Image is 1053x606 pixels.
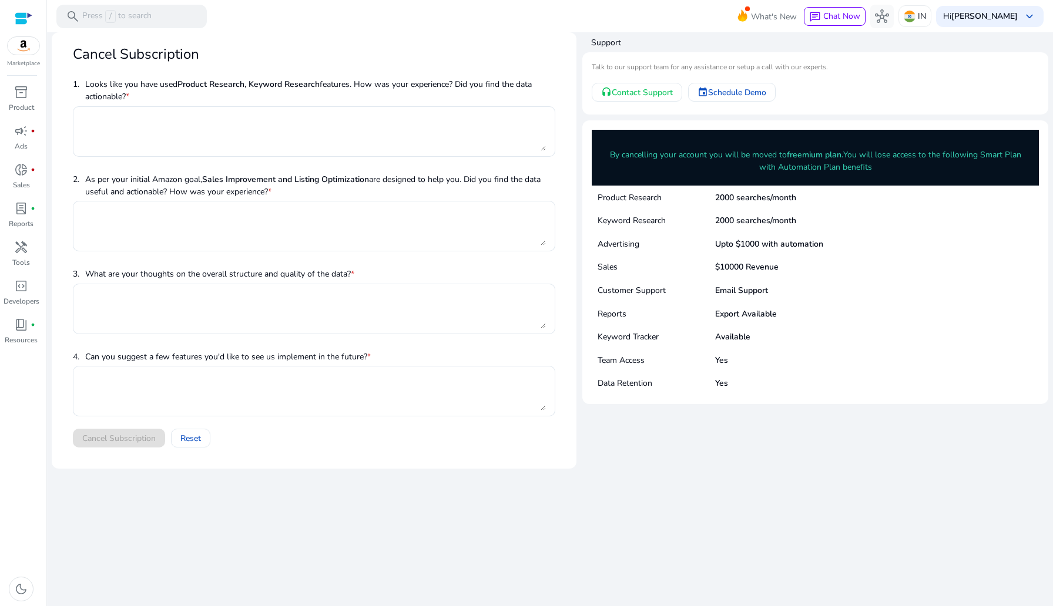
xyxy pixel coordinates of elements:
[598,284,715,297] p: Customer Support
[598,261,715,273] p: Sales
[7,59,40,68] p: Marketplace
[14,318,28,332] span: book_4
[592,62,1039,73] mat-card-subtitle: Talk to our support team for any assistance or setup a call with our experts.
[715,261,779,273] p: $10000 Revenue
[715,308,777,320] p: Export Available
[14,85,28,99] span: inventory_2
[598,191,715,204] p: Product Research
[943,12,1018,21] p: Hi
[4,296,39,307] p: Developers
[715,284,768,297] p: Email Support
[918,6,926,26] p: IN
[31,129,35,133] span: fiber_manual_record
[715,238,823,250] p: Upto $1000 with automation
[73,44,199,65] mat-card-title: Cancel Subscription
[5,335,38,345] p: Resources
[715,354,728,366] p: Yes
[171,429,210,447] button: Reset
[14,240,28,254] span: handyman
[31,167,35,172] span: fiber_manual_record
[12,257,30,268] p: Tools
[951,11,1018,22] b: [PERSON_NAME]
[14,124,28,138] span: campaign
[715,331,750,343] p: Available
[1022,9,1037,23] span: keyboard_arrow_down
[14,201,28,216] span: lab_profile
[612,86,673,99] span: Contact Support
[31,206,35,211] span: fiber_manual_record
[598,308,715,320] p: Reports
[809,11,821,23] span: chat
[9,102,34,113] p: Product
[751,6,797,27] span: What's New
[715,191,796,204] p: 2000 searches/month
[875,9,889,23] span: hub
[697,87,708,97] mat-icon: event
[73,78,79,103] p: 1.
[15,141,28,151] p: Ads
[823,11,860,22] span: Chat Now
[85,173,555,198] p: As per your initial Amazon goal, are designed to help you. Did you find the data useful and actio...
[598,214,715,227] p: Keyword Research
[14,163,28,177] span: donut_small
[66,9,80,23] span: search
[598,377,715,389] p: Data Retention
[804,7,866,26] button: chatChat Now
[598,331,715,343] p: Keyword Tracker
[9,218,33,229] p: Reports
[598,354,715,366] p: Team Access
[715,214,796,227] p: 2000 searches/month
[592,83,682,102] a: Contact Support
[85,268,354,280] p: What are your thoughts on the overall structure and quality of the data?
[31,322,35,327] span: fiber_manual_record
[73,351,79,363] p: 4.
[904,11,915,22] img: in.svg
[870,5,894,28] button: hub
[14,279,28,293] span: code_blocks
[601,87,612,97] mat-icon: headset
[591,37,1048,49] h4: Support
[105,10,116,23] span: /
[715,377,728,389] p: Yes
[708,86,766,99] span: Schedule Demo
[601,149,1030,173] p: By cancelling your account you will be moved to You will lose access to the following Smart Plan ...
[82,10,152,23] p: Press to search
[14,582,28,596] span: dark_mode
[73,268,79,280] p: 3.
[85,78,555,103] p: Looks like you have used features. How was your experience? Did you find the data actionable?
[598,238,715,250] p: Advertising
[13,180,30,190] p: Sales
[8,37,39,55] img: amazon.svg
[787,149,843,160] b: freemium plan.
[73,173,79,198] p: 2.
[177,79,320,90] b: Product Research, Keyword Research
[85,351,371,363] p: Can you suggest a few features you'd like to see us implement in the future?
[202,174,369,185] b: Sales Improvement and Listing Optimization
[180,432,201,445] span: Reset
